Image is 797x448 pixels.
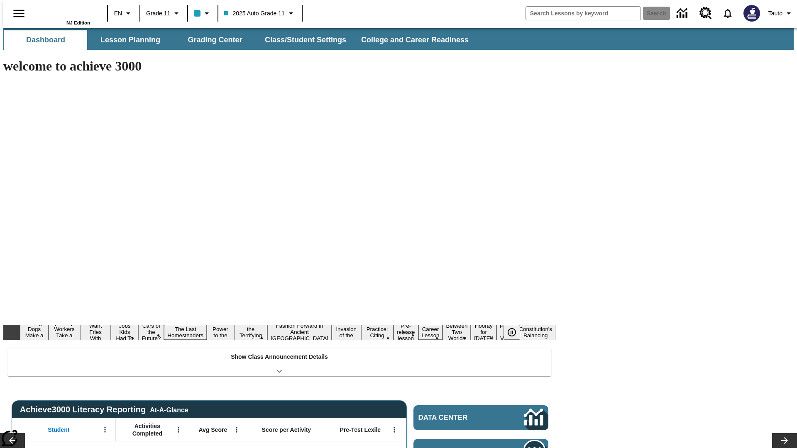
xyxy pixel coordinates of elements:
button: Class color is light blue. Change class color [191,6,215,21]
button: Slide 15 Hooray for Constitution Day! [471,321,496,343]
button: Lesson Planning [89,30,172,50]
span: Student [48,426,69,433]
span: Score per Activity [262,426,311,433]
button: Open side menu [7,1,31,26]
button: Slide 14 Between Two Worlds [443,321,471,343]
div: SubNavbar [3,30,476,50]
a: Data Center [413,405,548,430]
a: Data Center [672,2,694,25]
button: Grading Center [174,30,257,50]
span: Avg Score [198,426,227,433]
p: Show Class Announcement Details [231,353,328,361]
button: Grade: Grade 11, Select a grade [143,6,185,21]
button: Slide 16 Point of View [496,321,516,343]
button: Open Menu [230,424,243,436]
span: Achieve3000 Literacy Reporting [20,405,188,414]
button: Slide 10 The Invasion of the Free CD [332,319,361,346]
div: SubNavbar [3,28,794,50]
span: Data Center [418,414,496,422]
button: Slide 1 Diving Dogs Make a Splash [20,319,49,346]
span: EN [114,9,122,18]
button: Pause [504,325,520,340]
button: Open Menu [99,424,111,436]
button: Open Menu [388,424,401,436]
button: Select a new avatar [738,2,765,24]
div: At-A-Glance [150,405,188,414]
button: Open Menu [172,424,185,436]
button: Slide 8 Attack of the Terrifying Tomatoes [234,319,267,346]
span: Pre-Test Lexile [340,426,381,433]
span: Activities Completed [120,422,175,437]
a: Home [36,4,90,20]
a: Resource Center, Will open in new tab [694,2,717,24]
button: Slide 7 Solar Power to the People [207,319,234,346]
input: search field [526,7,641,20]
button: College and Career Readiness [354,30,475,50]
button: Slide 3 Do You Want Fries With That? [80,315,111,349]
button: Slide 5 Cars of the Future? [138,321,164,343]
button: Lesson carousel, Next [772,433,797,448]
button: Slide 12 Pre-release lesson [394,321,418,343]
button: Class: 2025 Auto Grade 11, Select your class [221,6,299,21]
div: Show Class Announcement Details [7,348,551,376]
span: Grade 11 [146,9,170,18]
button: Language: EN, Select a language [110,6,137,21]
span: NJ Edition [66,20,90,25]
button: Slide 11 Mixed Practice: Citing Evidence [361,319,394,346]
button: Slide 9 Fashion Forward in Ancient Rome [267,321,332,343]
button: Class/Student Settings [258,30,353,50]
div: Home [36,3,90,25]
div: Pause [504,325,528,340]
button: Slide 2 Labor Day: Workers Take a Stand [49,319,80,346]
a: Notifications [717,2,738,24]
button: Slide 17 The Constitution's Balancing Act [516,319,555,346]
h1: welcome to achieve 3000 [3,58,555,74]
button: Slide 4 Dirty Jobs Kids Had To Do [111,315,138,349]
button: Profile/Settings [765,6,797,21]
button: Slide 13 Career Lesson [418,325,443,340]
button: Slide 6 The Last Homesteaders [164,325,207,340]
img: Avatar [743,5,760,22]
span: 2025 Auto Grade 11 [224,9,284,18]
button: Dashboard [4,30,87,50]
span: Tauto [768,9,782,18]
